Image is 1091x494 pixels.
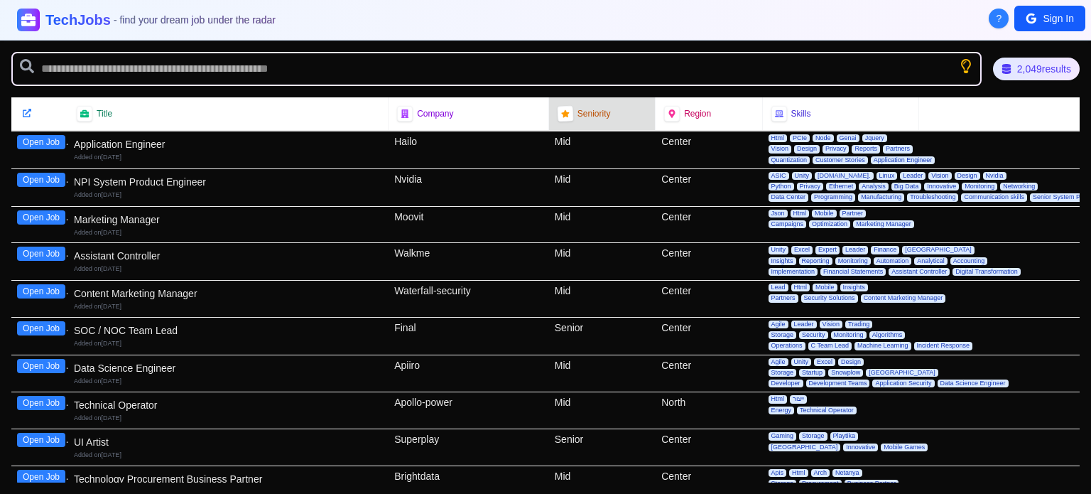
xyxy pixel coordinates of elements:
button: Open Job [17,284,65,299]
span: Customer Stories [813,156,868,164]
span: Skills [791,108,811,119]
span: Python [769,183,794,190]
div: Added on [DATE] [74,302,383,311]
span: Troubleshooting [907,193,958,201]
span: Analytical [914,257,948,265]
span: Vision [769,145,791,153]
span: Agile [769,321,788,328]
span: Unity [792,172,813,180]
span: Security Solutions [801,294,858,302]
span: Expert [815,246,840,254]
span: Ethernet [826,183,856,190]
h1: TechJobs [45,10,276,30]
span: C Team Lead [808,342,852,350]
span: Accounting [950,257,988,265]
span: Partners [883,145,913,153]
span: Developer [769,380,803,387]
span: Design [794,145,820,153]
span: Title [97,108,112,119]
div: Apollo-power [389,392,549,429]
div: Added on [DATE] [74,228,383,237]
div: Mid [549,243,656,280]
span: Jquery [862,134,887,142]
span: Mobile [812,210,837,218]
span: Quantization [769,156,810,164]
span: Monitoring [831,331,867,339]
span: Linux [876,172,898,180]
span: Operations [769,342,805,350]
span: Storage [769,331,797,339]
span: Design [838,358,864,366]
span: Reporting [799,257,832,265]
div: Application Engineer [74,137,383,151]
button: Open Job [17,173,65,187]
div: Data Science Engineer [74,361,383,375]
span: Leader [842,246,868,254]
span: Region [684,108,711,119]
div: Center [656,318,762,355]
div: Center [656,281,762,317]
div: Added on [DATE] [74,451,383,460]
span: Playtika [830,432,859,440]
span: Leader [791,321,817,328]
div: Final [389,318,549,355]
span: PCIe [790,134,810,142]
span: Assistant Controller [889,268,950,276]
span: Mobile Games [881,444,928,451]
button: Open Job [17,321,65,335]
div: SOC / NOC Team Lead [74,323,383,338]
span: Algorithms [869,331,906,339]
span: Business Partner [845,480,899,488]
span: Partner [840,210,867,218]
span: Apis [769,469,787,477]
div: Content Marketing Manager [74,286,383,301]
span: Vision [820,321,842,328]
span: Incident Response [914,342,973,350]
span: Analysis [859,183,889,190]
button: Open Job [17,135,65,149]
span: Startup [799,369,825,377]
button: Open Job [17,247,65,261]
span: Insights [769,257,796,265]
div: UI Artist [74,435,383,449]
span: Arch [811,469,830,477]
span: Storage [799,432,827,440]
div: Technology Procurement Business Partner [74,472,383,486]
span: Machine Learning [854,342,911,350]
span: Financial Statements [820,268,886,276]
span: Innovative [843,444,878,451]
span: Html [791,284,810,291]
span: [GEOGRAPHIC_DATA] [769,444,841,451]
div: Mid [549,207,656,243]
div: Mid [549,169,656,206]
span: Digital Transformation [952,268,1021,276]
div: Senior [549,318,656,355]
span: Nvidia [983,172,1006,180]
span: Data Center [769,193,809,201]
div: Waterfall-security [389,281,549,317]
span: Html [789,469,808,477]
div: Nvidia [389,169,549,206]
span: Manufacturing [858,193,904,201]
span: Reports [852,145,880,153]
span: Leader [900,172,926,180]
div: Marketing Manager [74,213,383,227]
div: Center [656,207,762,243]
span: Communication skills [961,193,1027,201]
span: Networking [1000,183,1038,190]
div: Added on [DATE] [74,190,383,200]
div: Mid [549,281,656,317]
span: Node [813,134,834,142]
div: Technical Operator [74,398,383,412]
span: Privacy [823,145,850,153]
span: ייצור [790,395,807,403]
div: Added on [DATE] [74,264,383,274]
span: Genai [837,134,859,142]
div: Walkme [389,243,549,280]
span: ? [997,11,1002,26]
span: Development Teams [806,380,870,387]
span: Optimization [809,220,850,228]
span: Implementation [769,268,818,276]
span: Vision [928,172,951,180]
span: Design [955,172,980,180]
